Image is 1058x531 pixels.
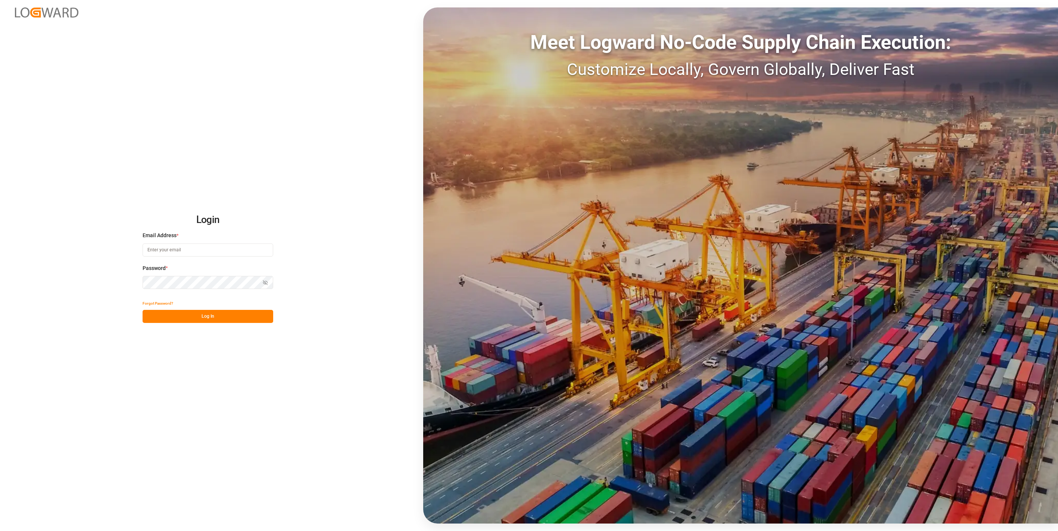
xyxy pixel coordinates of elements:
span: Email Address [143,232,177,239]
div: Meet Logward No-Code Supply Chain Execution: [423,28,1058,57]
button: Log In [143,310,273,323]
div: Customize Locally, Govern Globally, Deliver Fast [423,57,1058,82]
span: Password [143,264,166,272]
h2: Login [143,208,273,232]
input: Enter your email [143,243,273,257]
button: Forgot Password? [143,297,173,310]
img: Logward_new_orange.png [15,7,78,18]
